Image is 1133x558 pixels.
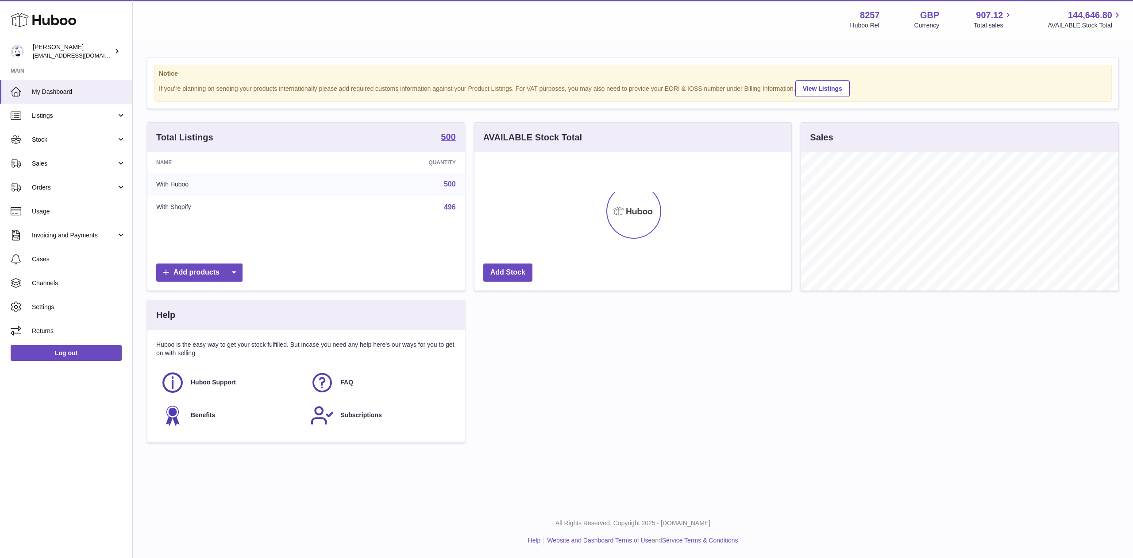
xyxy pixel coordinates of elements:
[32,327,126,335] span: Returns
[920,9,939,21] strong: GBP
[159,70,1107,78] strong: Notice
[161,403,301,427] a: Benefits
[310,371,451,395] a: FAQ
[11,45,24,58] img: don@skinsgolf.com
[976,9,1003,21] span: 907.12
[32,183,116,192] span: Orders
[1048,9,1122,30] a: 144,646.80 AVAILABLE Stock Total
[32,136,116,144] span: Stock
[441,132,455,141] strong: 500
[11,345,122,361] a: Log out
[32,88,126,96] span: My Dashboard
[544,536,738,545] li: and
[156,309,175,321] h3: Help
[483,132,582,143] h3: AVAILABLE Stock Total
[159,79,1107,97] div: If you're planning on sending your products internationally please add required customs informati...
[33,43,112,60] div: [PERSON_NAME]
[156,263,243,282] a: Add products
[528,537,541,544] a: Help
[32,207,126,216] span: Usage
[1068,9,1112,21] span: 144,646.80
[810,132,833,143] h3: Sales
[914,21,940,30] div: Currency
[191,411,215,419] span: Benefits
[32,231,116,240] span: Invoicing and Payments
[340,378,353,387] span: FAQ
[974,9,1013,30] a: 907.12 Total sales
[191,378,236,387] span: Huboo Support
[147,152,318,173] th: Name
[147,173,318,196] td: With Huboo
[156,132,213,143] h3: Total Listings
[318,152,464,173] th: Quantity
[32,303,126,311] span: Settings
[33,52,130,59] span: [EMAIL_ADDRESS][DOMAIN_NAME]
[32,112,116,120] span: Listings
[147,196,318,219] td: With Shopify
[1048,21,1122,30] span: AVAILABLE Stock Total
[860,9,880,21] strong: 8257
[32,159,116,168] span: Sales
[483,263,532,282] a: Add Stock
[310,403,451,427] a: Subscriptions
[795,80,850,97] a: View Listings
[140,519,1126,527] p: All Rights Reserved. Copyright 2025 - [DOMAIN_NAME]
[974,21,1013,30] span: Total sales
[444,203,456,211] a: 496
[340,411,382,419] span: Subscriptions
[850,21,880,30] div: Huboo Ref
[444,180,456,188] a: 500
[547,537,651,544] a: Website and Dashboard Terms of Use
[161,371,301,395] a: Huboo Support
[32,255,126,263] span: Cases
[156,341,456,357] p: Huboo is the easy way to get your stock fulfilled. But incase you need any help here's our ways f...
[32,279,126,287] span: Channels
[662,537,738,544] a: Service Terms & Conditions
[441,132,455,143] a: 500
